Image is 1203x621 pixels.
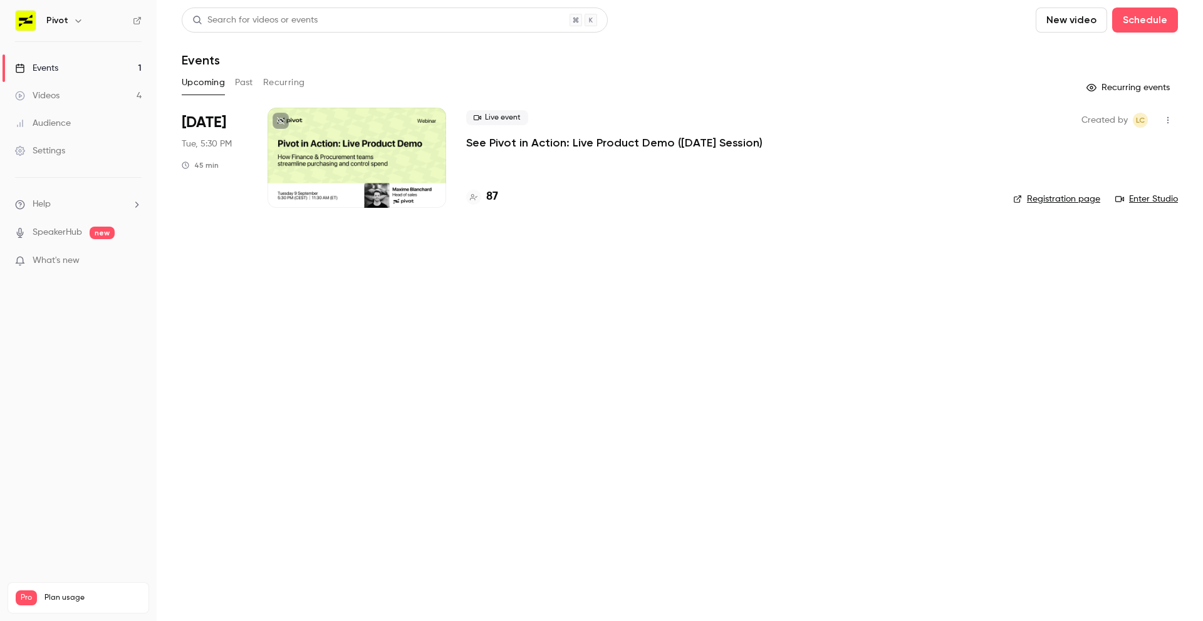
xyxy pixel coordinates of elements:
button: Upcoming [182,73,225,93]
span: Tue, 5:30 PM [182,138,232,150]
div: Search for videos or events [192,14,318,27]
h4: 87 [486,188,498,205]
span: Help [33,198,51,211]
h6: Pivot [46,14,68,27]
button: New video [1036,8,1107,33]
span: What's new [33,254,80,267]
button: Past [235,73,253,93]
iframe: Noticeable Trigger [127,255,142,267]
a: SpeakerHub [33,226,82,239]
li: help-dropdown-opener [15,198,142,211]
div: Settings [15,145,65,157]
span: Pro [16,590,37,605]
a: See Pivot in Action: Live Product Demo ([DATE] Session) [466,135,763,150]
div: Audience [15,117,71,130]
button: Schedule [1112,8,1178,33]
a: Registration page [1013,193,1100,205]
span: Leslie Choffel [1133,113,1148,128]
img: Pivot [16,11,36,31]
button: Recurring [263,73,305,93]
div: Videos [15,90,60,102]
span: LC [1136,113,1145,128]
a: 87 [466,188,498,205]
span: [DATE] [182,113,226,133]
div: Sep 9 Tue, 5:30 PM (Europe/Paris) [182,108,247,208]
h1: Events [182,53,220,68]
a: Enter Studio [1115,193,1178,205]
button: Recurring events [1081,78,1178,98]
span: Live event [466,110,528,125]
span: Created by [1081,113,1128,128]
div: 45 min [182,160,219,170]
span: Plan usage [44,593,141,603]
span: new [90,227,115,239]
div: Events [15,62,58,74]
